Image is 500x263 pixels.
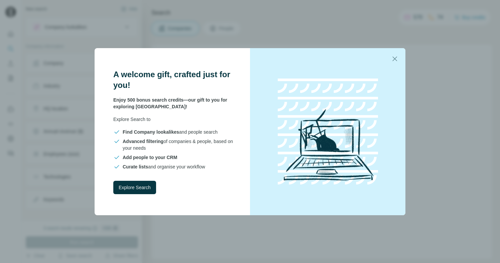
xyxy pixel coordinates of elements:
button: Explore Search [113,181,156,194]
span: Curate lists [123,164,148,169]
h3: A welcome gift, crafted just for you! [113,69,234,91]
span: Explore Search [119,184,151,191]
p: Explore Search to [113,116,234,123]
span: Add people to your CRM [123,155,177,160]
span: Find Company lookalikes [123,129,179,135]
span: of companies & people, based on your needs [123,138,234,151]
span: and people search [123,129,218,135]
p: Enjoy 500 bonus search credits—our gift to you for exploring [GEOGRAPHIC_DATA]! [113,97,234,110]
img: laptop [268,72,388,192]
span: Advanced filtering [123,139,163,144]
span: and organise your workflow [123,163,205,170]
